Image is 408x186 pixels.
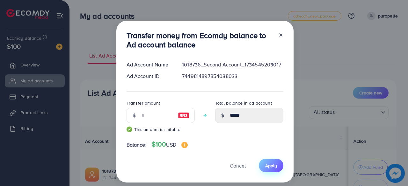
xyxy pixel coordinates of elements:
h3: Transfer money from Ecomdy balance to Ad account balance [127,31,273,49]
h4: $100 [152,141,188,148]
img: guide [127,127,132,132]
span: Cancel [230,162,246,169]
label: Transfer amount [127,100,160,106]
div: 7449814897854038033 [177,72,288,80]
small: This amount is suitable [127,126,195,133]
span: Apply [265,162,277,169]
div: Ad Account ID [121,72,177,80]
button: Cancel [222,159,254,172]
span: USD [166,141,176,148]
div: Ad Account Name [121,61,177,68]
img: image [181,142,188,148]
img: image [178,112,189,119]
div: 1018736_Second Account_1734545203017 [177,61,288,68]
span: Balance: [127,141,147,148]
label: Total balance in ad account [215,100,272,106]
button: Apply [259,159,283,172]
